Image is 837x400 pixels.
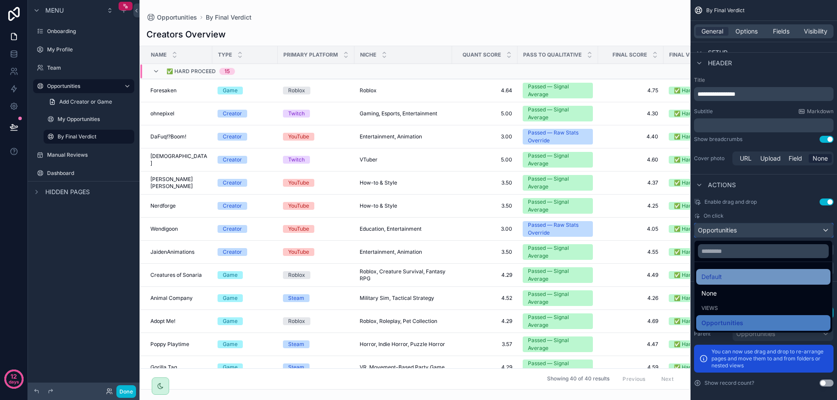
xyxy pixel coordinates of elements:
[463,51,501,58] span: Quant Score
[547,376,609,383] span: Showing 40 of 40 results
[218,51,232,58] span: Type
[151,51,167,58] span: Name
[612,51,647,58] span: Final Score
[283,51,338,58] span: Primary Platform
[523,51,582,58] span: Pass to Qualitative
[360,51,376,58] span: Niche
[167,68,216,75] span: ✅ Hard Proceed
[669,51,709,58] span: Final Verdict
[225,68,230,75] div: 15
